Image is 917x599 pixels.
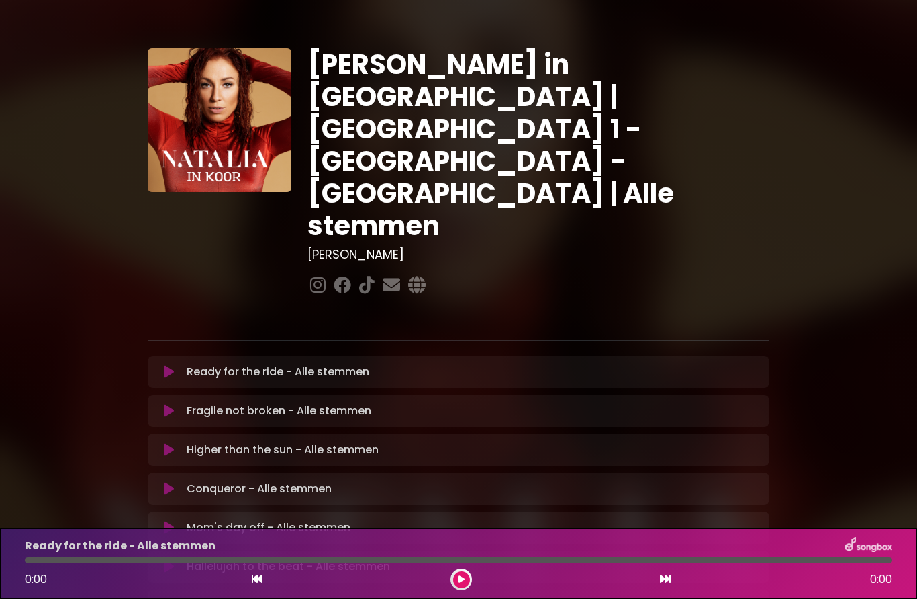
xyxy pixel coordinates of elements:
p: Conqueror - Alle stemmen [187,481,332,497]
span: 0:00 [870,571,892,588]
h1: [PERSON_NAME] in [GEOGRAPHIC_DATA] | [GEOGRAPHIC_DATA] 1 - [GEOGRAPHIC_DATA] - [GEOGRAPHIC_DATA] ... [307,48,770,242]
p: Mom's day off - Alle stemmen [187,520,350,536]
p: Ready for the ride - Alle stemmen [25,538,215,554]
p: Ready for the ride - Alle stemmen [187,364,369,380]
span: 0:00 [25,571,47,587]
img: songbox-logo-white.png [845,537,892,555]
p: Fragile not broken - Alle stemmen [187,403,371,419]
p: Higher than the sun - Alle stemmen [187,442,379,458]
h3: [PERSON_NAME] [307,247,770,262]
img: YTVS25JmS9CLUqXqkEhs [148,48,291,192]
